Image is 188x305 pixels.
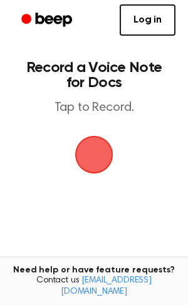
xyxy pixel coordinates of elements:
[75,136,113,173] img: Beep Logo
[23,60,165,90] h1: Record a Voice Note for Docs
[120,4,175,36] a: Log in
[13,8,83,33] a: Beep
[23,100,165,116] p: Tap to Record.
[61,276,152,296] a: [EMAIL_ADDRESS][DOMAIN_NAME]
[8,276,180,297] span: Contact us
